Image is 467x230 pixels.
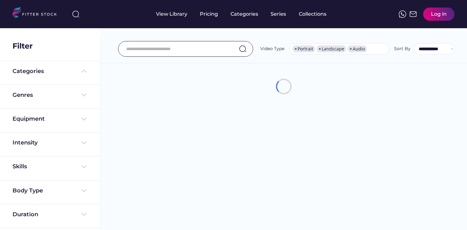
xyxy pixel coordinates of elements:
div: Collections [299,11,326,18]
span: × [319,47,321,51]
div: Body Type [13,187,43,195]
img: Frame%20%284%29.svg [80,163,88,170]
div: Filter [13,41,33,51]
img: Frame%20%284%29.svg [80,91,88,99]
img: Frame%20%284%29.svg [80,115,88,123]
div: Duration [13,211,38,218]
div: Intensity [13,139,38,147]
div: View Library [156,11,187,18]
div: Categories [13,67,44,75]
li: Portrait [293,45,315,52]
div: Video Type [260,46,284,52]
div: Sort By [394,46,411,52]
div: Pricing [200,11,218,18]
img: LOGO.svg [13,7,62,20]
span: × [294,47,297,51]
div: Genres [13,91,33,99]
div: Categories [231,11,258,18]
img: meteor-icons_whatsapp%20%281%29.svg [399,10,406,18]
img: Frame%20%284%29.svg [80,187,88,194]
li: Landscape [317,45,346,52]
li: Audio [348,45,367,52]
div: Equipment [13,115,45,123]
span: × [350,47,352,51]
img: search-normal.svg [239,45,246,53]
div: Log in [431,11,447,18]
div: Skills [13,163,28,170]
img: Frame%20%285%29.svg [80,67,88,75]
div: Series [271,11,286,18]
img: Frame%2051.svg [409,10,417,18]
div: fvck [231,3,239,9]
img: Frame%20%284%29.svg [80,139,88,147]
img: search-normal%203.svg [72,10,80,18]
img: Frame%20%284%29.svg [80,211,88,218]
